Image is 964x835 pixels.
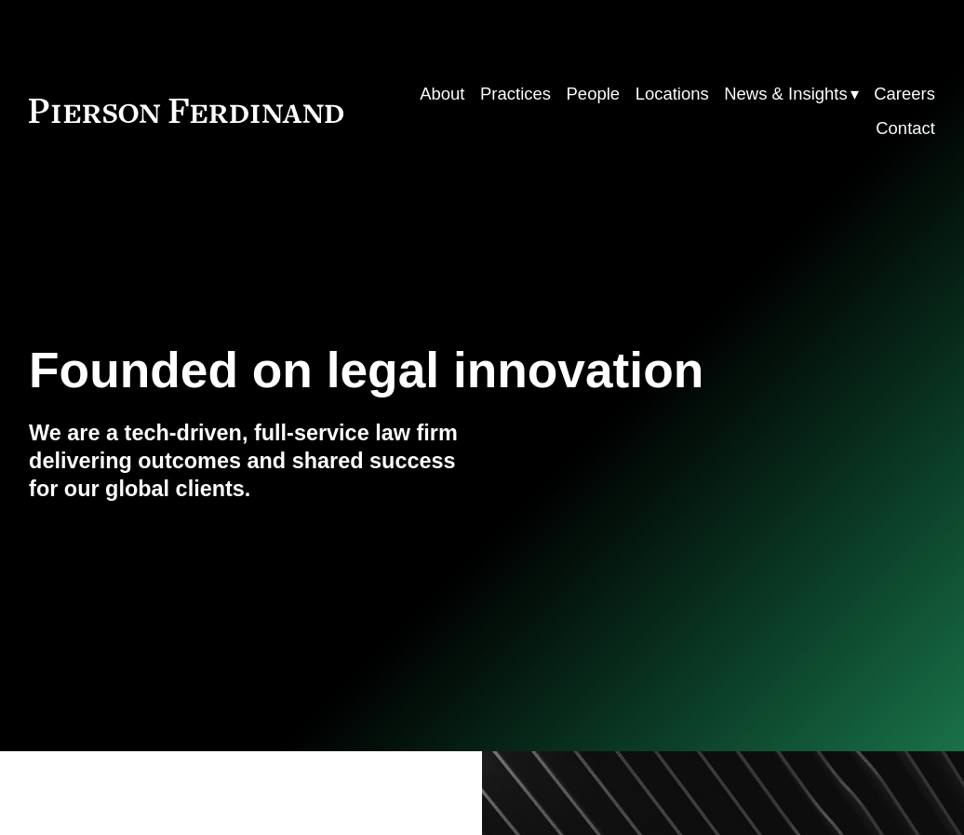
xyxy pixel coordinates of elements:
h1: Founded on legal innovation [29,343,784,399]
a: Locations [636,77,709,112]
a: About [420,77,464,112]
span: News & Insights [724,78,847,109]
h4: We are a tech-driven, full-service law firm delivering outcomes and shared success for our global... [29,420,482,503]
a: folder dropdown [724,77,858,112]
a: Contact [876,111,935,145]
a: People [567,77,621,112]
a: Practices [480,77,551,112]
a: Careers [874,77,935,112]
